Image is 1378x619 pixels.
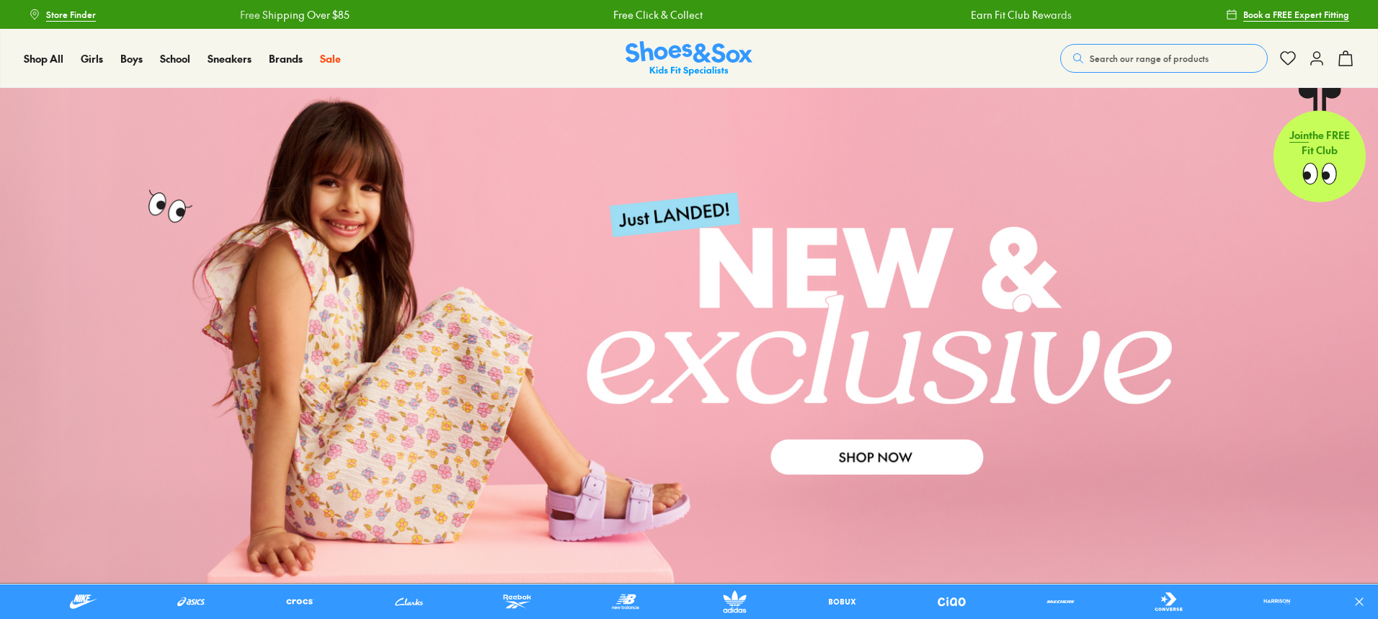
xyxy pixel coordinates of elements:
[81,51,103,66] a: Girls
[1273,87,1366,202] a: Jointhe FREE Fit Club
[1273,116,1366,169] p: the FREE Fit Club
[1289,128,1309,142] span: Join
[269,51,303,66] a: Brands
[24,51,63,66] a: Shop All
[613,7,702,22] a: Free Click & Collect
[160,51,190,66] a: School
[239,7,349,22] a: Free Shipping Over $85
[320,51,341,66] a: Sale
[626,41,752,76] a: Shoes & Sox
[1243,8,1349,21] span: Book a FREE Expert Fitting
[120,51,143,66] a: Boys
[29,1,96,27] a: Store Finder
[1226,1,1349,27] a: Book a FREE Expert Fitting
[46,8,96,21] span: Store Finder
[970,7,1071,22] a: Earn Fit Club Rewards
[1090,52,1209,65] span: Search our range of products
[626,41,752,76] img: SNS_Logo_Responsive.svg
[1060,44,1268,73] button: Search our range of products
[208,51,252,66] a: Sneakers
